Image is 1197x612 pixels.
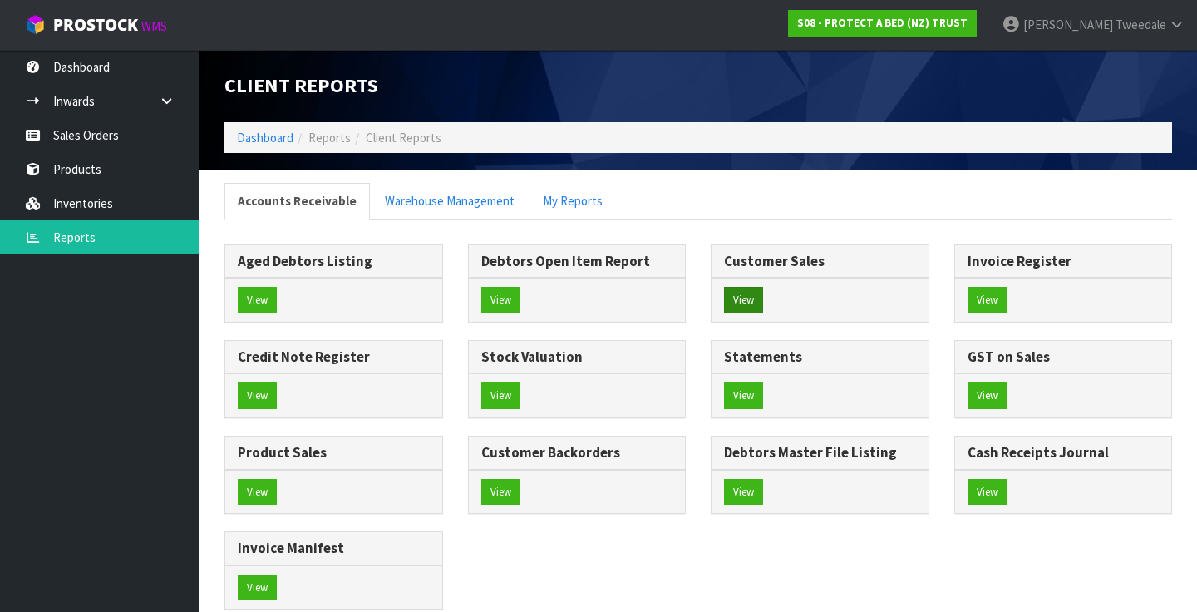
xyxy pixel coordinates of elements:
span: ProStock [53,14,138,36]
small: WMS [141,18,167,34]
span: Client Reports [224,72,378,98]
h3: GST on Sales [968,349,1160,365]
button: View [481,382,520,409]
a: Dashboard [237,130,293,146]
button: View [968,382,1007,409]
span: [PERSON_NAME] [1023,17,1113,32]
img: cube-alt.png [25,14,46,35]
button: View [724,479,763,506]
button: View [968,479,1007,506]
h3: Stock Valuation [481,349,673,365]
a: Warehouse Management [372,183,528,219]
button: View [238,575,277,601]
button: View [724,287,763,313]
h3: Customer Sales [724,254,916,269]
h3: Product Sales [238,445,430,461]
h3: Aged Debtors Listing [238,254,430,269]
h3: Invoice Manifest [238,540,430,556]
a: My Reports [530,183,616,219]
button: View [724,382,763,409]
span: Tweedale [1116,17,1166,32]
button: View [968,287,1007,313]
span: Reports [308,130,351,146]
h3: Statements [724,349,916,365]
button: View [238,479,277,506]
strong: S08 - PROTECT A BED (NZ) TRUST [797,16,968,30]
h3: Debtors Open Item Report [481,254,673,269]
span: Client Reports [366,130,441,146]
h3: Credit Note Register [238,349,430,365]
button: View [238,287,277,313]
h3: Cash Receipts Journal [968,445,1160,461]
button: View [481,287,520,313]
button: View [238,382,277,409]
h3: Customer Backorders [481,445,673,461]
h3: Invoice Register [968,254,1160,269]
a: Accounts Receivable [224,183,370,219]
h3: Debtors Master File Listing [724,445,916,461]
button: View [481,479,520,506]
